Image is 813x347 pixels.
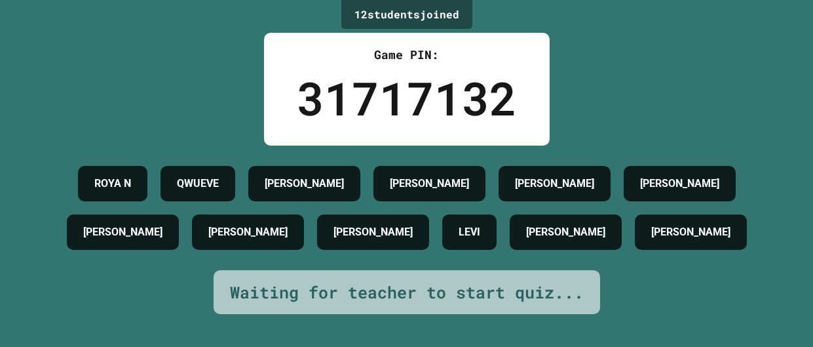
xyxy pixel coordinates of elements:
h4: [PERSON_NAME] [83,224,162,240]
h4: [PERSON_NAME] [526,224,605,240]
div: Waiting for teacher to start quiz... [230,280,584,305]
h4: LEVI [459,224,480,240]
h4: QWUEVE [177,176,219,192]
h4: [PERSON_NAME] [640,176,719,192]
h4: [PERSON_NAME] [265,176,344,192]
div: 31717132 [297,64,517,133]
h4: [PERSON_NAME] [651,224,730,240]
h4: ROYA N [94,176,131,192]
h4: [PERSON_NAME] [390,176,469,192]
h4: [PERSON_NAME] [515,176,594,192]
h4: [PERSON_NAME] [208,224,288,240]
div: Game PIN: [297,46,517,64]
h4: [PERSON_NAME] [333,224,413,240]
